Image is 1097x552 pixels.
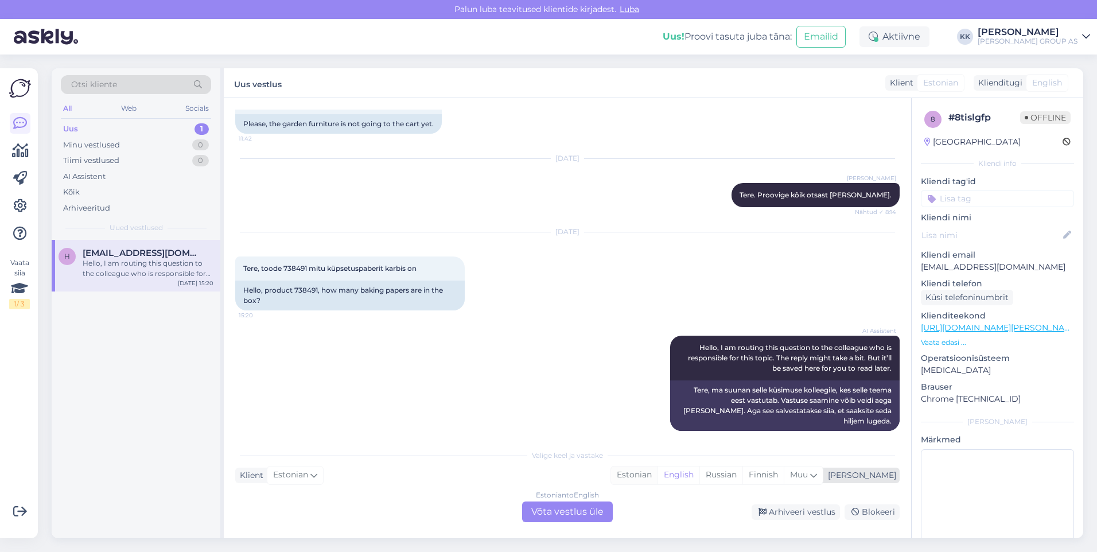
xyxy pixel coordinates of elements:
[63,123,78,135] div: Uus
[192,155,209,166] div: 0
[921,212,1074,224] p: Kliendi nimi
[1020,111,1071,124] span: Offline
[790,469,808,480] span: Muu
[845,504,900,520] div: Blokeeri
[921,381,1074,393] p: Brauser
[235,281,465,310] div: Hello, product 738491, how many baking papers are in the box?
[921,337,1074,348] p: Vaata edasi ...
[239,134,282,143] span: 11:42
[948,111,1020,125] div: # 8tislgfp
[921,310,1074,322] p: Klienditeekond
[243,264,417,273] span: Tere, toode 738491 mitu küpsetuspaberit karbis on
[978,28,1077,37] div: [PERSON_NAME]
[921,434,1074,446] p: Märkmed
[921,229,1061,242] input: Lisa nimi
[823,469,896,481] div: [PERSON_NAME]
[924,136,1021,148] div: [GEOGRAPHIC_DATA]
[536,490,599,500] div: Estonian to English
[978,37,1077,46] div: [PERSON_NAME] GROUP AS
[670,380,900,431] div: Tere, ma suunan selle küsimuse kolleegile, kes selle teema eest vastutab. Vastuse saamine võib ve...
[239,311,282,320] span: 15:20
[616,4,643,14] span: Luba
[742,467,784,484] div: Finnish
[663,31,684,42] b: Uus!
[957,29,973,45] div: KK
[931,115,935,123] span: 8
[273,469,308,481] span: Estonian
[921,364,1074,376] p: [MEDICAL_DATA]
[921,249,1074,261] p: Kliendi email
[63,186,80,198] div: Kõik
[235,469,263,481] div: Klient
[921,158,1074,169] div: Kliendi info
[1032,77,1062,89] span: English
[921,322,1079,333] a: [URL][DOMAIN_NAME][PERSON_NAME]
[851,432,896,440] span: Nähtud ✓ 15:20
[923,77,958,89] span: Estonian
[63,155,119,166] div: Tiimi vestlused
[796,26,846,48] button: Emailid
[699,467,742,484] div: Russian
[61,101,74,116] div: All
[921,261,1074,273] p: [EMAIL_ADDRESS][DOMAIN_NAME]
[663,30,792,44] div: Proovi tasuta juba täna:
[853,208,896,216] span: Nähtud ✓ 8:14
[974,77,1022,89] div: Klienditugi
[978,28,1090,46] a: [PERSON_NAME][PERSON_NAME] GROUP AS
[183,101,211,116] div: Socials
[885,77,913,89] div: Klient
[847,174,896,182] span: [PERSON_NAME]
[522,502,613,522] div: Võta vestlus üle
[921,290,1013,305] div: Küsi telefoninumbrit
[921,176,1074,188] p: Kliendi tag'id
[235,153,900,164] div: [DATE]
[235,450,900,461] div: Valige keel ja vastake
[192,139,209,151] div: 0
[859,26,929,47] div: Aktiivne
[9,77,31,99] img: Askly Logo
[64,252,70,261] span: h
[921,278,1074,290] p: Kliendi telefon
[9,258,30,309] div: Vaata siia
[234,75,282,91] label: Uus vestlus
[71,79,117,91] span: Otsi kliente
[9,299,30,309] div: 1 / 3
[921,352,1074,364] p: Operatsioonisüsteem
[853,326,896,335] span: AI Assistent
[235,114,442,134] div: Please, the garden furniture is not going to the cart yet.
[83,248,202,258] span: helbearmulik@gmail.com
[752,504,840,520] div: Arhiveeri vestlus
[63,203,110,214] div: Arhiveeritud
[63,171,106,182] div: AI Assistent
[921,417,1074,427] div: [PERSON_NAME]
[63,139,120,151] div: Minu vestlused
[194,123,209,135] div: 1
[658,467,699,484] div: English
[688,343,893,372] span: Hello, I am routing this question to the colleague who is responsible for this topic. The reply m...
[178,279,213,287] div: [DATE] 15:20
[740,191,892,199] span: Tere. Proovige kõik otsast [PERSON_NAME].
[235,227,900,237] div: [DATE]
[83,258,213,279] div: Hello, I am routing this question to the colleague who is responsible for this topic. The reply m...
[921,393,1074,405] p: Chrome [TECHNICAL_ID]
[110,223,163,233] span: Uued vestlused
[119,101,139,116] div: Web
[611,467,658,484] div: Estonian
[921,190,1074,207] input: Lisa tag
